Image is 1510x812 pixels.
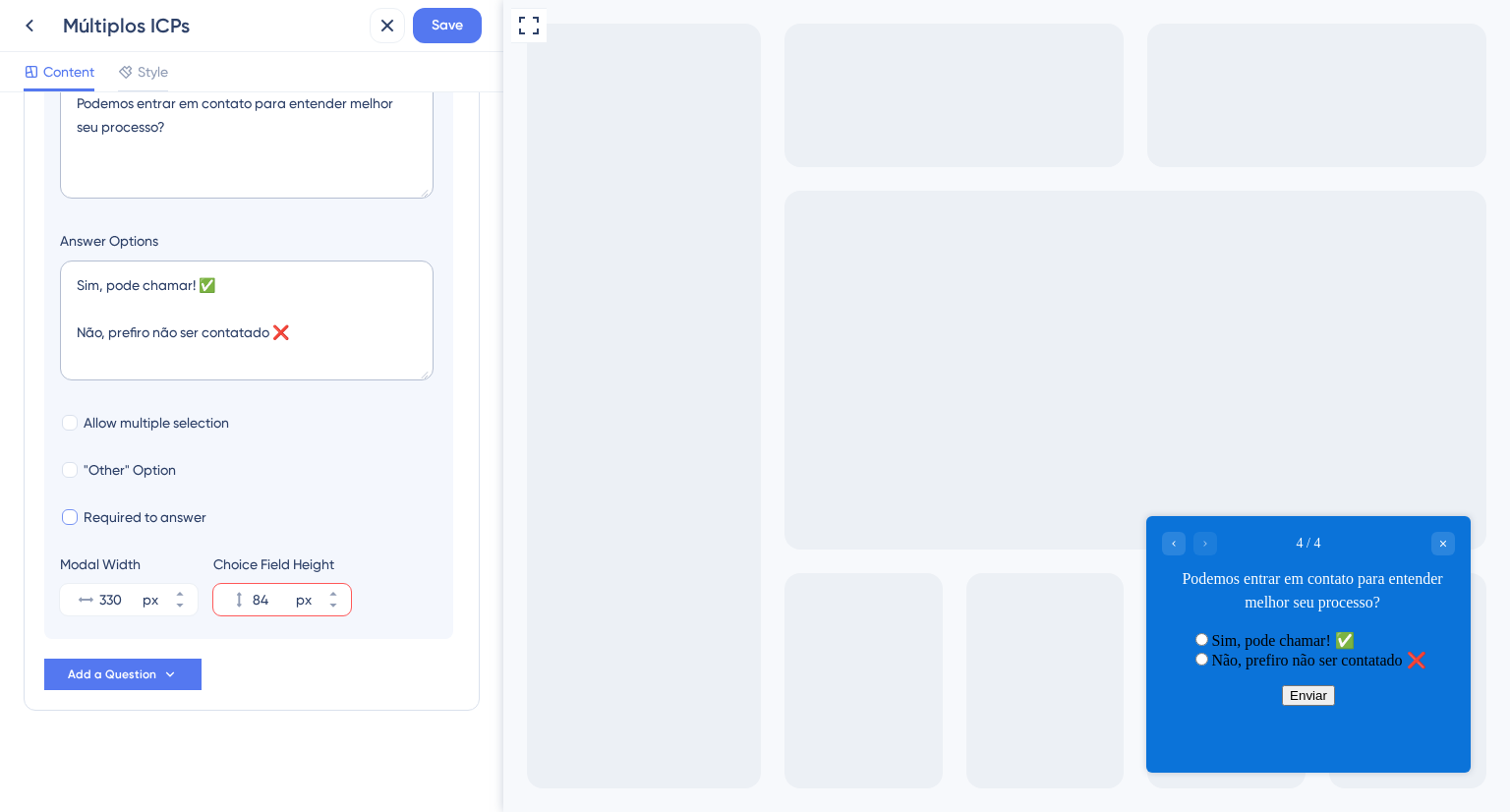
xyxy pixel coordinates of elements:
[44,659,202,690] button: Add a Question
[316,584,351,600] button: px
[60,79,434,199] textarea: Podemos entrar em contato para entender melhor seu processo?
[138,60,168,84] span: Style
[84,458,176,482] span: "Other" Option
[60,229,437,253] label: Answer Options
[213,552,351,576] div: Choice Field Height
[63,12,362,39] div: Múltiplos ICPs
[143,588,158,611] div: px
[43,60,94,84] span: Content
[162,600,198,615] button: px
[68,667,156,682] span: Add a Question
[253,588,292,611] input: px
[413,8,482,43] button: Save
[316,600,351,615] button: px
[84,505,206,529] span: Required to answer
[84,411,229,435] span: Allow multiple selection
[162,584,198,600] button: px
[99,588,139,611] input: px
[60,261,434,380] textarea: Sim, pode chamar! ✅ Não, prefiro não ser contatado ❌
[60,552,198,576] div: Modal Width
[296,588,312,611] div: px
[643,516,967,773] iframe: UserGuiding Survey
[432,14,463,37] span: Save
